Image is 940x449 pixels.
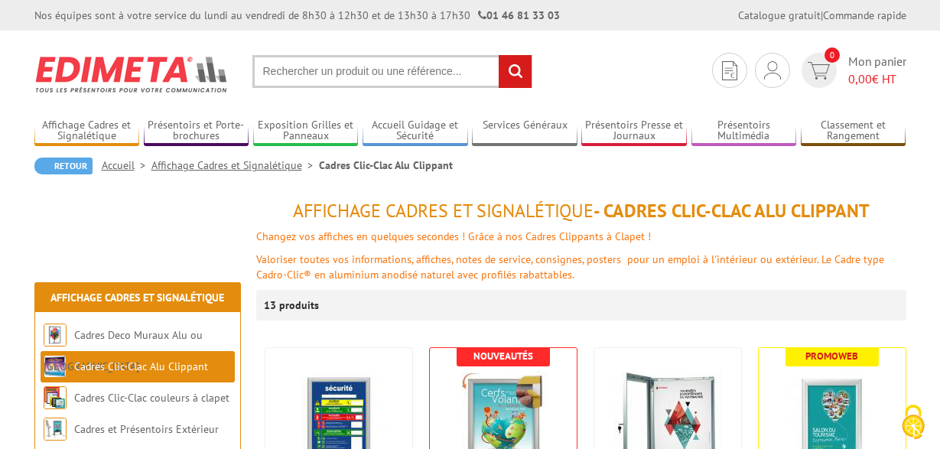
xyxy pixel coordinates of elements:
img: Cookies (fenêtre modale) [894,403,932,441]
img: devis rapide [764,61,781,80]
a: Retour [34,158,93,174]
font: Changez vos affiches en quelques secondes ! Grâce à nos Cadres Clippants à Clapet ! [256,229,651,243]
div: Nos équipes sont à votre service du lundi au vendredi de 8h30 à 12h30 et de 13h30 à 17h30 [34,8,560,23]
a: Affichage Cadres et Signalétique [50,291,224,304]
h1: - Cadres Clic-Clac Alu Clippant [256,201,906,221]
img: Cadres Deco Muraux Alu ou Bois [44,324,67,347]
span: 0,00 [848,71,872,86]
li: Cadres Clic-Clac Alu Clippant [319,158,453,173]
span: 0 [825,47,840,63]
a: Cadres et Présentoirs Extérieur [74,422,219,436]
a: Services Généraux [472,119,577,144]
img: Cadres Clic-Clac couleurs à clapet [44,386,67,409]
button: Cookies (fenêtre modale) [886,397,940,449]
a: Affichage Cadres et Signalétique [151,158,319,172]
a: Exposition Grilles et Panneaux [253,119,359,144]
a: Accueil [102,158,151,172]
strong: 01 46 81 33 03 [478,8,560,22]
p: 13 produits [264,290,321,320]
font: Valoriser toutes vos informations, affiches, notes de service, consignes, posters pour un emploi ... [256,252,884,281]
a: Cadres Clic-Clac Alu Clippant [74,360,208,373]
img: devis rapide [722,61,737,80]
a: Catalogue gratuit [738,8,821,22]
a: Présentoirs Multimédia [691,119,797,144]
img: Edimeta [34,46,229,102]
span: Mon panier [848,53,906,88]
a: Affichage Cadres et Signalétique [34,119,140,144]
span: € HT [848,70,906,88]
a: Cadres Deco Muraux Alu ou [GEOGRAPHIC_DATA] [44,328,203,373]
input: Rechercher un produit ou une référence... [252,55,532,88]
span: Affichage Cadres et Signalétique [293,199,594,223]
a: Présentoirs Presse et Journaux [581,119,687,144]
div: | [738,8,906,23]
a: Présentoirs et Porte-brochures [144,119,249,144]
a: Accueil Guidage et Sécurité [363,119,468,144]
a: devis rapide 0 Mon panier 0,00€ HT [798,53,906,88]
a: Classement et Rangement [801,119,906,144]
img: devis rapide [808,62,830,80]
b: Nouveautés [473,350,533,363]
a: Commande rapide [823,8,906,22]
input: rechercher [499,55,532,88]
a: Cadres Clic-Clac couleurs à clapet [74,391,229,405]
b: Promoweb [805,350,858,363]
